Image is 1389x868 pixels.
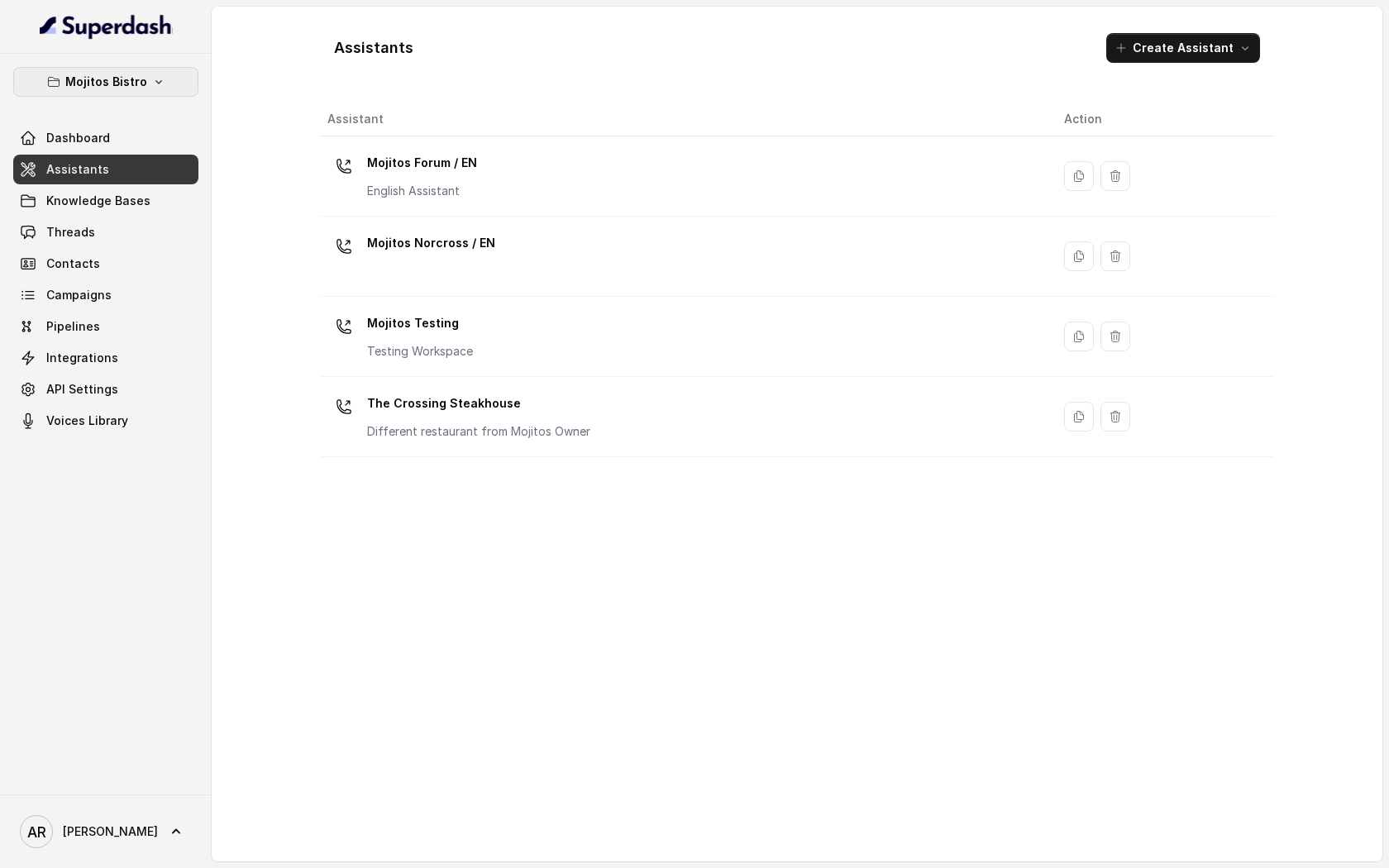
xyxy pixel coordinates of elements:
[321,103,1051,136] th: Assistant
[40,13,173,40] img: light.svg
[13,280,198,310] a: Campaigns
[367,343,473,360] p: Testing Workspace
[63,823,158,840] span: [PERSON_NAME]
[13,374,198,404] a: API Settings
[46,318,100,335] span: Pipelines
[46,193,150,209] span: Knowledge Bases
[46,413,128,429] span: Voices Library
[13,312,198,341] a: Pipelines
[367,150,477,176] p: Mojitos Forum / EN
[13,217,198,247] a: Threads
[13,67,198,97] button: Mojitos Bistro
[13,343,198,373] a: Integrations
[27,823,46,841] text: AR
[46,255,100,272] span: Contacts
[13,186,198,216] a: Knowledge Bases
[46,130,110,146] span: Dashboard
[13,406,198,436] a: Voices Library
[13,249,198,279] a: Contacts
[13,808,198,855] a: [PERSON_NAME]
[367,183,477,199] p: English Assistant
[367,390,590,417] p: The Crossing Steakhouse
[46,350,118,366] span: Integrations
[367,423,590,440] p: Different restaurant from Mojitos Owner
[1106,33,1260,63] button: Create Assistant
[46,161,109,178] span: Assistants
[46,224,95,241] span: Threads
[46,381,118,398] span: API Settings
[46,287,112,303] span: Campaigns
[13,123,198,153] a: Dashboard
[13,155,198,184] a: Assistants
[1051,103,1273,136] th: Action
[367,230,495,256] p: Mojitos Norcross / EN
[334,35,413,61] h1: Assistants
[367,310,473,336] p: Mojitos Testing
[65,72,147,92] p: Mojitos Bistro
